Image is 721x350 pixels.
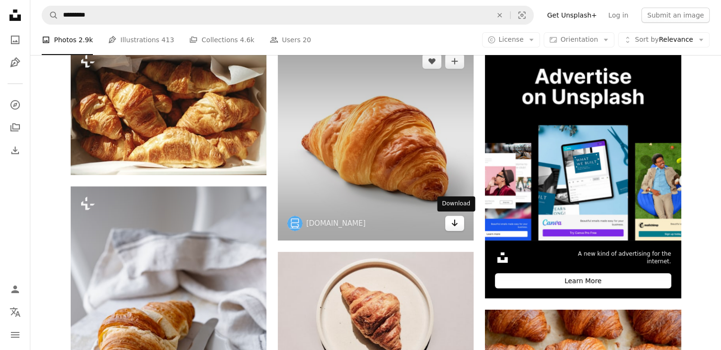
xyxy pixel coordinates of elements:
[541,8,602,23] a: Get Unsplash+
[162,35,174,45] span: 413
[485,44,681,240] img: file-1635990755334-4bfd90f37242image
[489,6,510,24] button: Clear
[499,36,524,43] span: License
[42,6,58,24] button: Search Unsplash
[482,32,540,47] button: License
[560,36,598,43] span: Orientation
[6,118,25,137] a: Collections
[287,216,302,231] img: Go to personalgraphic.com's profile
[6,53,25,72] a: Illustrations
[485,44,681,298] a: A new kind of advertising for the internet.Learn More
[563,250,671,266] span: A new kind of advertising for the internet.
[278,138,474,146] a: a croissant sitting on top of a white surface
[511,6,533,24] button: Visual search
[635,36,658,43] span: Sort by
[6,6,25,27] a: Home — Unsplash
[278,44,474,240] img: a croissant sitting on top of a white surface
[602,8,634,23] a: Log in
[6,30,25,49] a: Photos
[6,325,25,344] button: Menu
[6,141,25,160] a: Download History
[422,54,441,69] button: Like
[544,32,614,47] button: Orientation
[6,95,25,114] a: Explore
[189,25,254,55] a: Collections 4.6k
[437,196,475,212] div: Download
[240,35,254,45] span: 4.6k
[495,273,671,288] div: Learn More
[445,216,464,231] a: Download
[71,105,266,113] a: Delicious croissants on parchment in basket on sunny picnic outdoors. Top view on freshly baked c...
[495,250,510,265] img: file-1631306537910-2580a29a3cfcimage
[278,314,474,322] a: brown bread on white ceramic plate
[306,219,365,228] a: [DOMAIN_NAME]
[71,329,266,337] a: a croissant sitting on a plate next to a knife and fork
[6,280,25,299] a: Log in / Sign up
[108,25,174,55] a: Illustrations 413
[618,32,710,47] button: Sort byRelevance
[270,25,311,55] a: Users 20
[42,6,534,25] form: Find visuals sitewide
[6,303,25,322] button: Language
[641,8,710,23] button: Submit an image
[71,44,266,175] img: Delicious croissants on parchment in basket on sunny picnic outdoors. Top view on freshly baked c...
[445,54,464,69] button: Add to Collection
[635,35,693,45] span: Relevance
[302,35,311,45] span: 20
